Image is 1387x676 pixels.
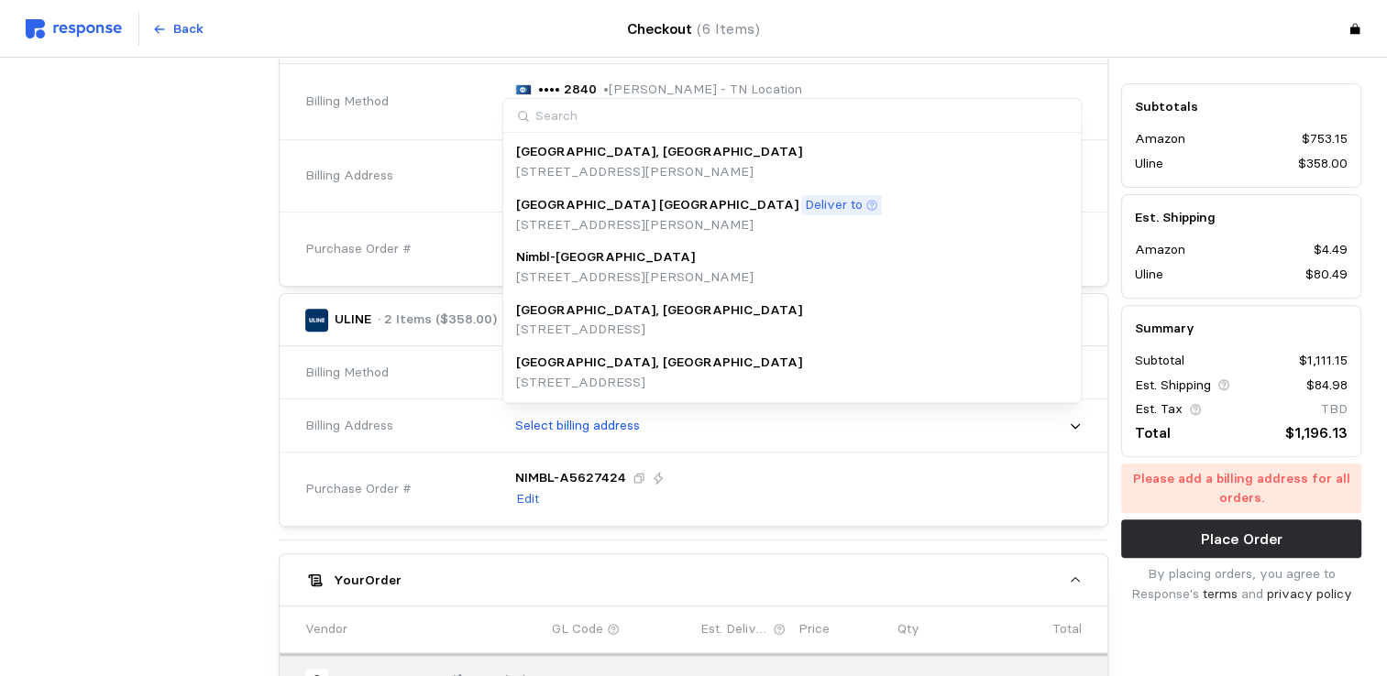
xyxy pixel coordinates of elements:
p: $1,111.15 [1299,352,1348,372]
img: svg%3e [26,19,122,38]
p: $1,196.13 [1285,422,1348,445]
p: By placing orders, you agree to Response's and [1121,564,1361,604]
p: GL Code [552,619,603,639]
button: ULINE· 2 Items ($358.00)Requires ApprovalSW [280,294,1107,345]
span: Purchase Order # [305,239,412,259]
p: Amazon [1135,130,1185,150]
p: $80.49 [1305,265,1348,285]
p: NIMBL-A5627424 [515,468,626,488]
a: privacy policy [1267,585,1352,602]
p: Est. Shipping [1135,376,1211,396]
span: Billing Method [305,92,389,112]
p: · 2 Items ($358.00) [378,310,497,330]
span: Purchase Order # [305,479,412,499]
p: Nimbl-[GEOGRAPHIC_DATA] [516,247,695,267]
p: $84.98 [1306,376,1348,396]
img: svg%3e [515,84,532,95]
p: •••• 2840 [538,80,597,100]
h5: Est. Shipping [1135,208,1348,227]
p: ULINE [335,310,371,330]
h4: Checkout [627,17,760,40]
p: TBD [1321,399,1348,420]
p: [STREET_ADDRESS][PERSON_NAME] [516,215,882,235]
p: Uline [1135,154,1163,174]
p: Place Order [1201,528,1282,551]
p: $4.49 [1314,241,1348,261]
p: $358.00 [1298,154,1348,174]
p: • [PERSON_NAME] - TN Location [603,80,802,100]
p: Subtotal [1135,352,1184,372]
button: YourOrder [280,554,1107,605]
p: [STREET_ADDRESS] [516,373,802,393]
p: Deliver to [805,195,863,215]
button: Place Order [1121,519,1361,558]
p: [GEOGRAPHIC_DATA], [GEOGRAPHIC_DATA] [516,300,802,321]
h5: Your Order [334,571,402,590]
p: Total [1135,422,1171,445]
div: ULINE· 2 Items ($358.00)Requires ApprovalSW [280,346,1107,526]
p: Please add a billing address for all orders. [1131,469,1352,508]
span: Billing Address [305,416,393,436]
p: Total [1052,619,1082,639]
a: terms [1203,585,1238,602]
p: Qty [897,619,919,639]
span: Billing Address [305,166,393,186]
p: [GEOGRAPHIC_DATA], [GEOGRAPHIC_DATA] [516,353,802,373]
p: Uline [1135,265,1163,285]
p: Amazon [1135,241,1185,261]
input: Search [503,99,1081,133]
p: $753.15 [1302,130,1348,150]
span: (6 Items) [697,20,760,38]
p: Vendor [305,619,347,639]
p: Back [173,19,204,39]
p: Est. Tax [1135,399,1183,420]
span: Billing Method [305,363,389,383]
p: [STREET_ADDRESS][PERSON_NAME] [516,267,754,288]
button: Edit [515,488,540,510]
p: Edit [516,489,539,509]
h5: Summary [1135,319,1348,338]
p: Price [798,619,830,639]
p: Select billing address [515,416,640,436]
div: Amazon· 4 Items ($753.15) [280,64,1107,287]
button: Back [142,12,214,47]
p: Est. Delivery [700,619,770,639]
h5: Subtotals [1135,97,1348,116]
p: [GEOGRAPHIC_DATA] [GEOGRAPHIC_DATA] [516,195,798,215]
p: [STREET_ADDRESS][PERSON_NAME] [516,162,802,182]
p: [STREET_ADDRESS] [516,320,802,340]
p: [GEOGRAPHIC_DATA], [GEOGRAPHIC_DATA] [516,142,802,162]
